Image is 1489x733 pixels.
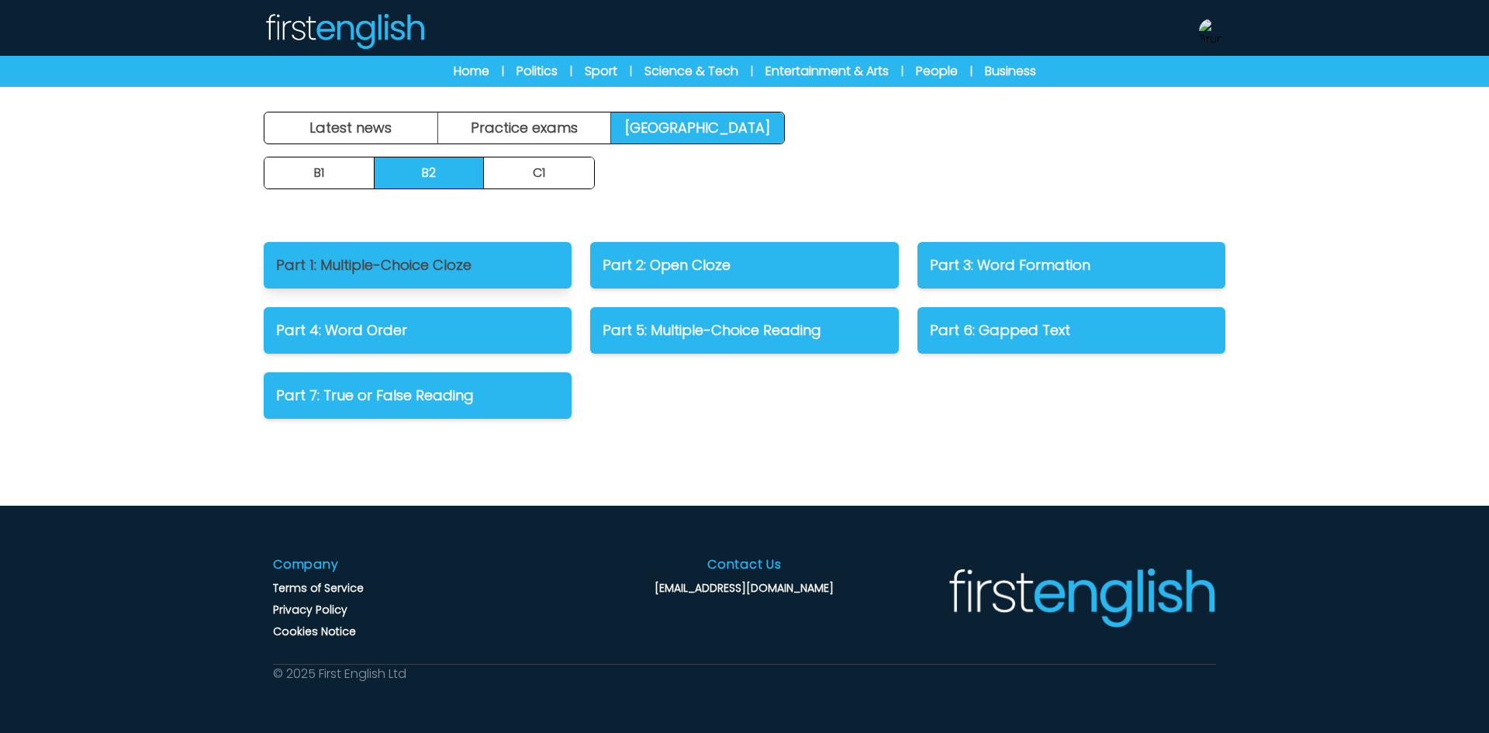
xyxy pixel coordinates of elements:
[707,555,782,574] h3: Contact Us
[273,624,356,639] a: Cookies Notice
[985,62,1036,81] a: Business
[590,307,898,354] a: Part 5: Multiple-Choice Reading
[273,602,347,617] a: Privacy Policy
[276,385,559,406] p: Part 7: True or False Reading
[502,64,504,79] span: |
[273,555,339,574] h3: Company
[484,157,594,188] a: C1
[375,157,485,188] a: B2
[603,254,886,276] p: Part 2: Open Cloze
[516,62,558,81] a: Politics
[273,580,364,596] a: Terms of Service
[945,566,1216,628] img: Company Logo
[644,62,738,81] a: Science & Tech
[264,372,572,419] a: Part 7: True or False Reading
[276,320,559,341] p: Part 4: Word Order
[630,64,632,79] span: |
[917,242,1225,289] a: Part 3: Word Formation
[454,62,489,81] a: Home
[970,64,973,79] span: |
[264,307,572,354] a: Part 4: Word Order
[603,320,886,341] p: Part 5: Multiple-Choice Reading
[276,254,559,276] p: Part 1: Multiple-Choice Cloze
[917,307,1225,354] a: Part 6: Gapped Text
[264,112,438,143] a: Latest news
[264,12,425,50] img: Logo
[751,64,753,79] span: |
[930,254,1213,276] p: Part 3: Word Formation
[655,580,834,596] a: [EMAIL_ADDRESS][DOMAIN_NAME]
[611,112,784,143] a: [GEOGRAPHIC_DATA]
[264,242,572,289] a: Part 1: Multiple-Choice Cloze
[438,112,612,143] a: Practice exams
[901,64,903,79] span: |
[1199,19,1224,43] img: Bruno Silva
[590,242,898,289] a: Part 2: Open Cloze
[264,157,375,188] a: B1
[916,62,958,81] a: People
[273,665,406,683] p: © 2025 First English Ltd
[930,320,1213,341] p: Part 6: Gapped Text
[765,62,889,81] a: Entertainment & Arts
[570,64,572,79] span: |
[585,62,617,81] a: Sport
